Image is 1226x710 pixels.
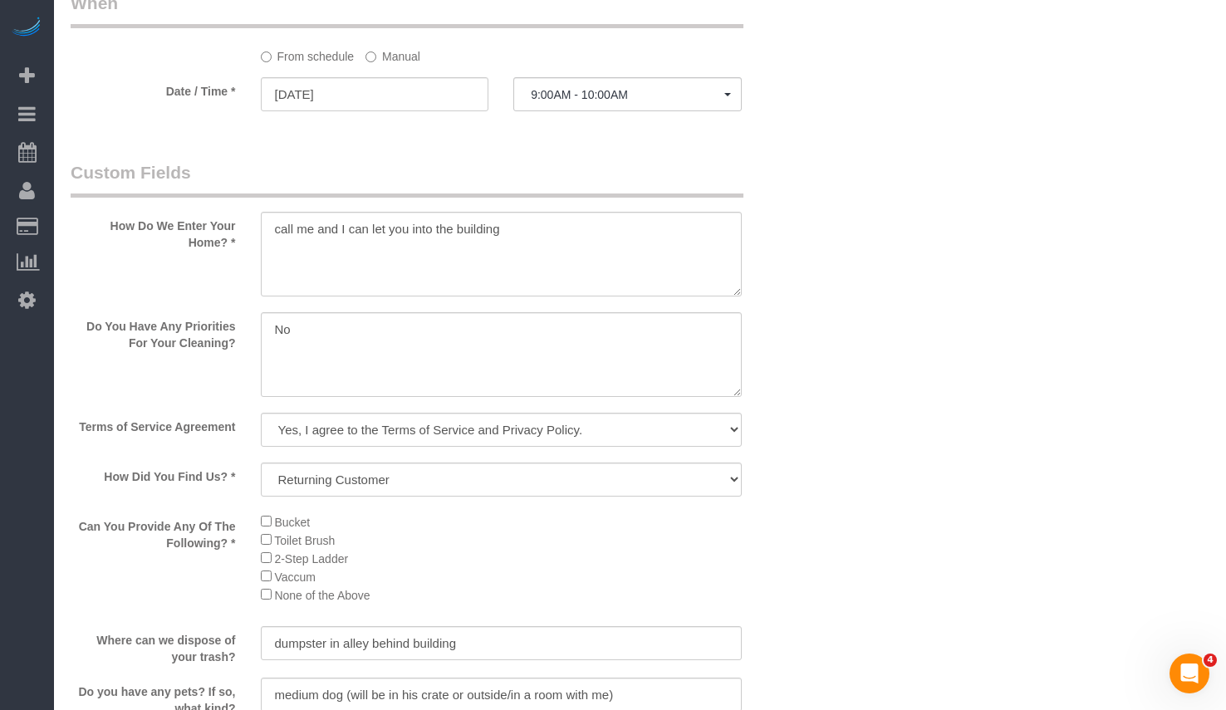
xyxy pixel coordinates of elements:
label: Do You Have Any Priorities For Your Cleaning? [58,312,248,351]
span: None of the Above [274,589,370,602]
label: Where can we dispose of your trash? [58,626,248,665]
input: Manual [365,51,376,62]
span: 2-Step Ladder [274,552,348,566]
label: From schedule [261,42,355,65]
span: Toilet Brush [274,534,335,547]
label: Manual [365,42,420,65]
label: Terms of Service Agreement [58,413,248,435]
img: Automaid Logo [10,17,43,40]
input: Where can we dispose of your trash? [261,626,742,660]
iframe: Intercom live chat [1170,654,1209,693]
input: MM/DD/YYYY [261,77,489,111]
label: How Did You Find Us? * [58,463,248,485]
span: Vaccum [274,570,316,584]
input: From schedule [261,51,272,62]
label: Can You Provide Any Of The Following? * [58,512,248,551]
span: Bucket [274,516,310,529]
span: 9:00AM - 10:00AM [531,88,724,101]
label: Date / Time * [58,77,248,100]
button: 9:00AM - 10:00AM [513,77,742,111]
legend: Custom Fields [71,160,743,198]
label: How Do We Enter Your Home? * [58,212,248,251]
span: 4 [1204,654,1217,667]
